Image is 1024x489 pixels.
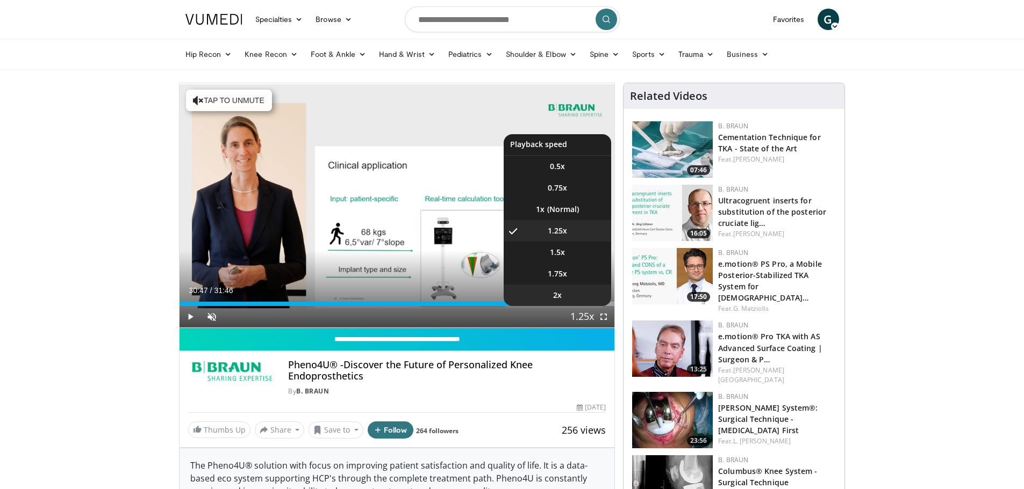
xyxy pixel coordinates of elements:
[553,290,562,301] span: 2x
[214,286,233,295] span: 31:46
[687,165,710,175] span: 07:46
[767,9,811,30] a: Favorites
[189,286,208,295] span: 30:47
[733,436,791,446] a: L. [PERSON_NAME]
[718,155,836,164] div: Feat.
[249,9,310,30] a: Specialties
[536,204,545,215] span: 1x
[632,185,713,241] img: a8b7e5a2-25ca-4276-8f35-b38cb9d0b86e.jpg.150x105_q85_crop-smart_upscale.jpg
[548,225,567,236] span: 1.25x
[718,185,748,194] a: B. Braun
[188,359,276,385] img: B. Braun
[626,43,672,65] a: Sports
[687,292,710,302] span: 17:50
[288,359,606,382] h4: Pheno4U® -Discover the Future of Personalized Knee Endoprosthetics
[632,320,713,377] img: f88d572f-65f3-408b-9f3b-ea9705faeea4.150x105_q85_crop-smart_upscale.jpg
[185,14,242,25] img: VuMedi Logo
[180,306,201,327] button: Play
[718,132,821,154] a: Cementation Technique for TKA - State of the Art
[632,121,713,178] a: 07:46
[818,9,839,30] a: G
[632,185,713,241] a: 16:05
[718,229,836,239] div: Feat.
[718,259,822,303] a: e.motion® PS Pro, a Mobile Posterior-Stabilized TKA System for [DEMOGRAPHIC_DATA]…
[309,9,359,30] a: Browse
[718,320,748,330] a: B. Braun
[733,155,784,164] a: [PERSON_NAME]
[304,43,373,65] a: Foot & Ankle
[718,248,748,257] a: B. Braun
[672,43,721,65] a: Trauma
[718,366,784,384] a: [PERSON_NAME][GEOGRAPHIC_DATA]
[630,90,707,103] h4: Related Videos
[718,195,826,228] a: Ultracogruent inserts for substitution of the posterior cruciate lig…
[720,43,775,65] a: Business
[210,286,212,295] span: /
[548,268,567,279] span: 1.75x
[632,320,713,377] a: 13:25
[188,421,250,438] a: Thumbs Up
[718,403,818,435] a: [PERSON_NAME] System®: Surgical Technique - [MEDICAL_DATA] First
[550,247,565,258] span: 1.5x
[368,421,414,439] button: Follow
[180,302,615,306] div: Progress Bar
[632,248,713,304] img: 736b5b8a-67fc-4bd0-84e2-6e087e871c91.jpg.150x105_q85_crop-smart_upscale.jpg
[416,426,459,435] a: 264 followers
[373,43,442,65] a: Hand & Wrist
[632,392,713,448] img: 4a4d165b-5ed0-41ca-be29-71c5198e53ff.150x105_q85_crop-smart_upscale.jpg
[442,43,499,65] a: Pediatrics
[201,306,223,327] button: Unmute
[718,366,836,385] div: Feat.
[179,43,239,65] a: Hip Recon
[288,386,606,396] div: By
[548,183,567,193] span: 0.75x
[593,306,614,327] button: Fullscreen
[309,421,363,439] button: Save to
[238,43,304,65] a: Knee Recon
[562,424,606,436] span: 256 views
[632,392,713,448] a: 23:56
[296,386,329,396] a: B. Braun
[405,6,620,32] input: Search topics, interventions
[718,466,817,487] a: Columbus® Knee System - Surgical Technique
[718,455,748,464] a: B. Braun
[733,304,769,313] a: G. Matziolis
[550,161,565,172] span: 0.5x
[687,436,710,446] span: 23:56
[718,331,822,364] a: e.motion® Pro TKA with AS Advanced Surface Coating | Surgeon & P…
[186,90,272,111] button: Tap to unmute
[632,121,713,178] img: dde44b06-5141-4670-b072-a706a16e8b8f.jpg.150x105_q85_crop-smart_upscale.jpg
[255,421,305,439] button: Share
[718,436,836,446] div: Feat.
[687,229,710,238] span: 16:05
[583,43,626,65] a: Spine
[718,392,748,401] a: B. Braun
[632,248,713,304] a: 17:50
[687,364,710,374] span: 13:25
[499,43,583,65] a: Shoulder & Elbow
[571,306,593,327] button: Playback Rate
[718,304,836,313] div: Feat.
[577,403,606,412] div: [DATE]
[718,121,748,130] a: B. Braun
[180,83,615,328] video-js: Video Player
[733,229,784,238] a: [PERSON_NAME]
